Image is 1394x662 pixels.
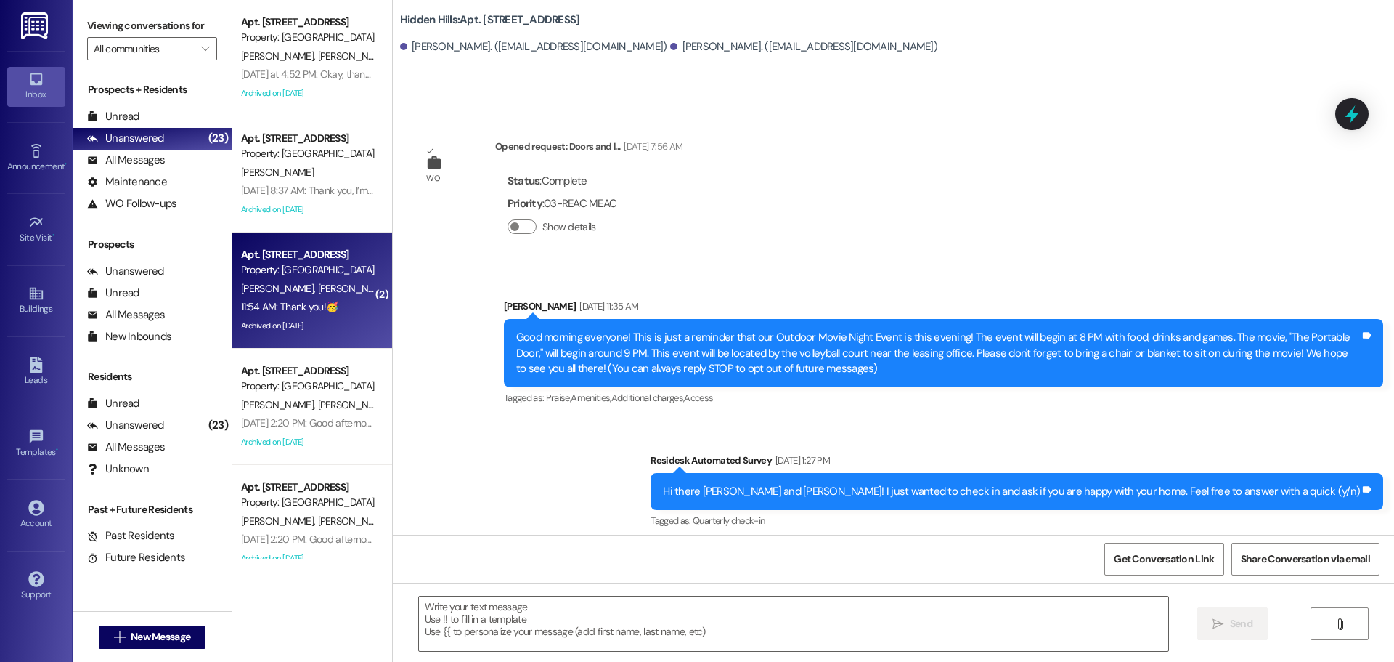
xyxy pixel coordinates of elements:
div: Archived on [DATE] [240,549,377,568]
button: Share Conversation via email [1231,543,1379,576]
div: Apt. [STREET_ADDRESS] [241,247,375,262]
b: Status [508,174,540,188]
span: [PERSON_NAME] [241,166,314,179]
div: Good morning everyone! This is just a reminder that our Outdoor Movie Night Event is this evening... [516,330,1360,376]
span: • [52,230,54,241]
div: Future Residents [87,550,185,565]
span: [PERSON_NAME] [317,49,390,62]
div: All Messages [87,307,165,323]
div: [DATE] 2:20 PM: Good afternoon! Just a sweet reminder that our Kona Ice Resident Event is happeni... [241,416,1391,429]
div: 11:54 AM: Thank you!🥳 [241,300,338,313]
a: Inbox [7,67,65,106]
div: [DATE] 2:20 PM: Good afternoon! Just a sweet reminder that our Kona Ice Resident Event is happeni... [241,533,1391,546]
div: Hi there [PERSON_NAME] and [PERSON_NAME]! I just wanted to check in and ask if you are happy with... [663,484,1360,499]
div: Opened request: Doors and l... [495,139,682,159]
span: Access [684,392,713,404]
i:  [201,43,209,55]
div: Archived on [DATE] [240,201,377,219]
div: Unread [87,286,139,301]
b: Priority [508,196,542,211]
span: [PERSON_NAME] [241,514,318,528]
span: [PERSON_NAME] [241,398,318,411]
div: Archived on [DATE] [240,317,377,335]
a: Support [7,567,65,606]
span: Amenities , [571,392,611,404]
div: Maintenance [87,174,167,190]
div: Past + Future Residents [73,502,232,517]
i:  [1212,618,1223,630]
span: [PERSON_NAME] [317,398,390,411]
div: Unanswered [87,264,164,279]
div: [DATE] 7:56 AM [620,139,682,154]
div: Apt. [STREET_ADDRESS] [241,131,375,146]
div: Tagged as: [504,387,1383,408]
div: Archived on [DATE] [240,433,377,451]
span: • [65,159,67,169]
span: • [56,445,58,455]
div: Property: [GEOGRAPHIC_DATA] [241,262,375,278]
span: [PERSON_NAME] [317,514,390,528]
a: Templates • [7,424,65,464]
input: All communities [94,37,194,60]
span: Praise , [546,392,571,404]
div: Unread [87,396,139,411]
i:  [1334,618,1345,630]
span: Send [1230,616,1252,631]
div: Property: [GEOGRAPHIC_DATA] [241,146,375,161]
div: Tagged as: [651,510,1383,531]
div: [DATE] at 4:52 PM: Okay, thank you! [241,68,390,81]
span: [PERSON_NAME] [241,49,318,62]
div: Unknown [87,461,149,477]
label: Viewing conversations for [87,15,217,37]
div: Prospects [73,237,232,252]
button: Get Conversation Link [1104,543,1223,576]
span: [PERSON_NAME] [317,282,390,295]
div: [PERSON_NAME]. ([EMAIL_ADDRESS][DOMAIN_NAME]) [400,39,667,55]
div: Prospects + Residents [73,82,232,97]
div: : 03-REAC MEAC [508,193,616,215]
b: Hidden Hills: Apt. [STREET_ADDRESS] [400,12,580,28]
div: Unread [87,109,139,124]
div: Apt. [STREET_ADDRESS] [241,363,375,379]
a: Account [7,496,65,535]
label: Show details [542,219,596,235]
span: New Message [131,629,190,645]
a: Buildings [7,281,65,320]
span: Get Conversation Link [1114,552,1214,567]
div: Residents [73,369,232,384]
div: [DATE] 8:37 AM: Thank you, I’m hopeful things will be ok soon. [241,184,495,197]
span: Additional charges , [611,392,685,404]
div: Apt. [STREET_ADDRESS] [241,480,375,495]
button: Send [1197,607,1268,640]
div: Unanswered [87,131,164,146]
button: New Message [99,626,206,649]
span: [PERSON_NAME] [241,282,318,295]
div: WO [426,171,440,186]
div: (23) [205,127,232,150]
div: Property: [GEOGRAPHIC_DATA] [241,30,375,45]
span: Quarterly check-in [693,514,765,527]
div: New Inbounds [87,329,171,344]
a: Leads [7,352,65,392]
div: WO Follow-ups [87,196,176,211]
div: [DATE] 1:27 PM [772,453,830,468]
div: Property: [GEOGRAPHIC_DATA] [241,379,375,394]
img: ResiDesk Logo [21,12,51,39]
a: Site Visit • [7,210,65,249]
div: Apt. [STREET_ADDRESS] [241,15,375,30]
div: (23) [205,414,232,437]
div: [PERSON_NAME] [504,299,1383,319]
i:  [114,631,125,643]
div: All Messages [87,440,165,455]
div: Unanswered [87,418,164,433]
div: Past Residents [87,528,175,544]
span: Share Conversation via email [1241,552,1370,567]
div: Property: [GEOGRAPHIC_DATA] [241,495,375,510]
div: [PERSON_NAME]. ([EMAIL_ADDRESS][DOMAIN_NAME]) [670,39,937,55]
div: All Messages [87,153,165,168]
div: Archived on [DATE] [240,84,377,102]
div: Residesk Automated Survey [651,453,1383,473]
div: : Complete [508,170,616,193]
div: [DATE] 11:35 AM [576,299,638,314]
